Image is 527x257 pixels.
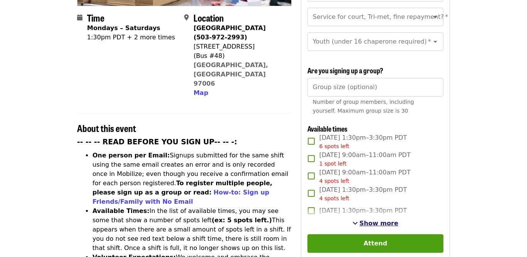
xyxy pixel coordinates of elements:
[193,51,285,61] div: (Bus #48)
[92,152,170,159] strong: One person per Email:
[319,143,349,149] span: 6 spots left
[193,24,265,41] strong: [GEOGRAPHIC_DATA] (503-972-2993)
[193,89,208,96] span: Map
[92,207,149,215] strong: Available Times:
[92,206,292,253] li: In the list of available times, you may see some that show a number of spots left This appears wh...
[307,234,443,253] button: Attend
[92,151,292,206] li: Signups submitted for the same shift using the same email creates an error and is only recorded o...
[92,189,269,205] a: How-to: Sign up Friends/Family with No Email
[87,24,160,32] strong: Mondays – Saturdays
[319,133,407,150] span: [DATE] 1:30pm–3:30pm PDT
[87,33,175,42] div: 1:30pm PDT + 2 more times
[319,161,347,167] span: 1 spot left
[87,11,104,24] span: Time
[313,99,414,114] span: Number of group members, including yourself. Maximum group size is 30
[307,123,347,134] span: Available times
[352,219,398,228] button: See more timeslots
[211,216,272,224] strong: (ex: 5 spots left.)
[319,168,411,185] span: [DATE] 9:00am–11:00am PDT
[184,14,189,21] i: map-marker-alt icon
[193,42,285,51] div: [STREET_ADDRESS]
[77,121,136,135] span: About this event
[319,185,407,203] span: [DATE] 1:30pm–3:30pm PDT
[319,178,349,184] span: 4 spots left
[359,220,398,227] span: Show more
[307,65,383,75] span: Are you signing up a group?
[319,150,411,168] span: [DATE] 9:00am–11:00am PDT
[193,61,268,87] a: [GEOGRAPHIC_DATA], [GEOGRAPHIC_DATA] 97006
[307,78,443,96] input: [object Object]
[77,14,82,21] i: calendar icon
[319,195,349,201] span: 4 spots left
[430,36,441,47] button: Open
[430,12,441,22] button: Open
[92,179,272,196] strong: To register multiple people, please sign up as a group or read:
[77,138,237,146] strong: -- -- -- READ BEFORE YOU SIGN UP-- -- -:
[319,206,407,215] span: [DATE] 1:30pm–3:30pm PDT
[193,88,208,98] button: Map
[193,11,224,24] span: Location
